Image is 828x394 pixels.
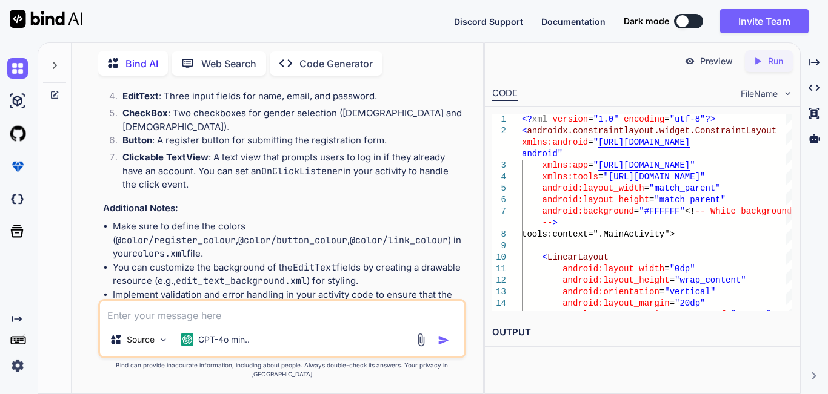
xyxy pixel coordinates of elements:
img: GPT-4o mini [181,333,193,346]
img: githubLight [7,123,28,144]
span: = [664,114,669,124]
div: 1 [492,114,506,125]
button: Invite Team [720,9,809,33]
img: preview [684,56,695,67]
span: = [588,160,593,170]
span: -- [543,218,553,228]
span: encoding [624,114,664,124]
div: 4 [492,171,506,183]
span: -- [695,206,706,216]
span: android:layout_width [563,264,664,274]
span: "wrap_content" [675,275,746,285]
span: tools:context=".MainActivity"> [522,229,675,239]
div: 9 [492,240,506,252]
div: 11 [492,263,506,275]
span: = [670,298,675,308]
span: [URL][DOMAIN_NAME] [598,160,690,170]
li: : Two checkboxes for gender selection ([DEMOGRAPHIC_DATA] and [DEMOGRAPHIC_DATA]). [113,107,464,134]
p: Source [127,333,155,346]
span: "#FFFFFF" [639,206,685,216]
strong: CheckBox [122,107,168,119]
span: android:layout_height [563,275,669,285]
code: EditText [293,261,336,274]
span: " [558,149,563,159]
span: android:background [543,206,634,216]
img: settings [7,355,28,376]
span: <? [522,114,532,124]
li: : Three input fields for name, email, and password. [113,90,464,107]
strong: EditText [122,90,159,102]
span: xmlns:tools [543,172,598,182]
span: " [700,172,705,182]
div: 5 [492,183,506,194]
li: Implement validation and error handling in your activity code to ensure that the user inputs vali... [113,288,464,315]
code: @color/link_colour [350,234,448,246]
div: 10 [492,252,506,263]
span: FileName [741,88,778,100]
img: icon [438,334,450,346]
strong: Button [122,134,152,146]
span: = [588,137,593,147]
span: LinearLayout [547,252,609,262]
p: GPT-4o min.. [198,333,250,346]
span: "0dp" [670,264,695,274]
p: Bind AI [125,56,158,71]
img: premium [7,156,28,177]
span: android [522,149,558,159]
code: OnClickListener [261,165,343,177]
li: : A register button for submitting the registration form. [113,134,464,151]
img: darkCloudIdeIcon [7,189,28,209]
h2: OUTPUT [485,318,800,347]
h3: Additional Notes: [103,202,464,215]
span: app:layout_constraintTop_toTopOf [563,310,726,320]
span: < [543,252,547,262]
span: = [644,183,649,193]
span: Documentation [541,16,606,27]
div: 13 [492,286,506,298]
span: <! [685,206,695,216]
img: Pick Models [158,335,169,345]
div: 15 [492,309,506,321]
li: Make sure to define the colors ( , , ) in your file. [113,220,464,261]
span: " [690,160,695,170]
span: Dark mode [624,15,669,27]
p: Preview [700,55,733,67]
span: = [588,114,593,124]
span: "1.0" [593,114,619,124]
span: android:layout_margin [563,298,669,308]
div: 7 [492,206,506,217]
strong: Clickable TextView [122,151,209,163]
span: > [552,218,557,228]
div: 3 [492,160,506,171]
span: android:orientation [563,287,659,297]
img: chevron down [783,88,793,99]
span: xmlns:android [522,137,588,147]
span: White [710,206,736,216]
span: Discord Support [454,16,523,27]
code: @color/button_colour [238,234,347,246]
p: Run [768,55,783,67]
span: android:layout_height [543,195,649,205]
span: "match_parent" [654,195,726,205]
img: chat [7,58,28,79]
button: Documentation [541,15,606,28]
p: Code Generator [299,56,373,71]
span: android:layout_width [543,183,644,193]
span: "parent" [730,310,771,320]
span: = [664,264,669,274]
div: CODE [492,87,518,101]
img: ai-studio [7,91,28,111]
p: Web Search [201,56,256,71]
span: "vertical" [664,287,715,297]
div: 12 [492,275,506,286]
img: attachment [414,333,428,347]
li: : A text view that prompts users to log in if they already have an account. You can set an in you... [113,151,464,192]
div: 8 [492,229,506,240]
img: Bind AI [10,10,82,28]
span: [URL][DOMAIN_NAME] [609,172,700,182]
div: 6 [492,194,506,206]
span: = [726,310,730,320]
span: androidx.constraintlayout.widget.ConstraintLayout [527,126,776,136]
span: " [593,160,598,170]
div: 2 [492,125,506,137]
